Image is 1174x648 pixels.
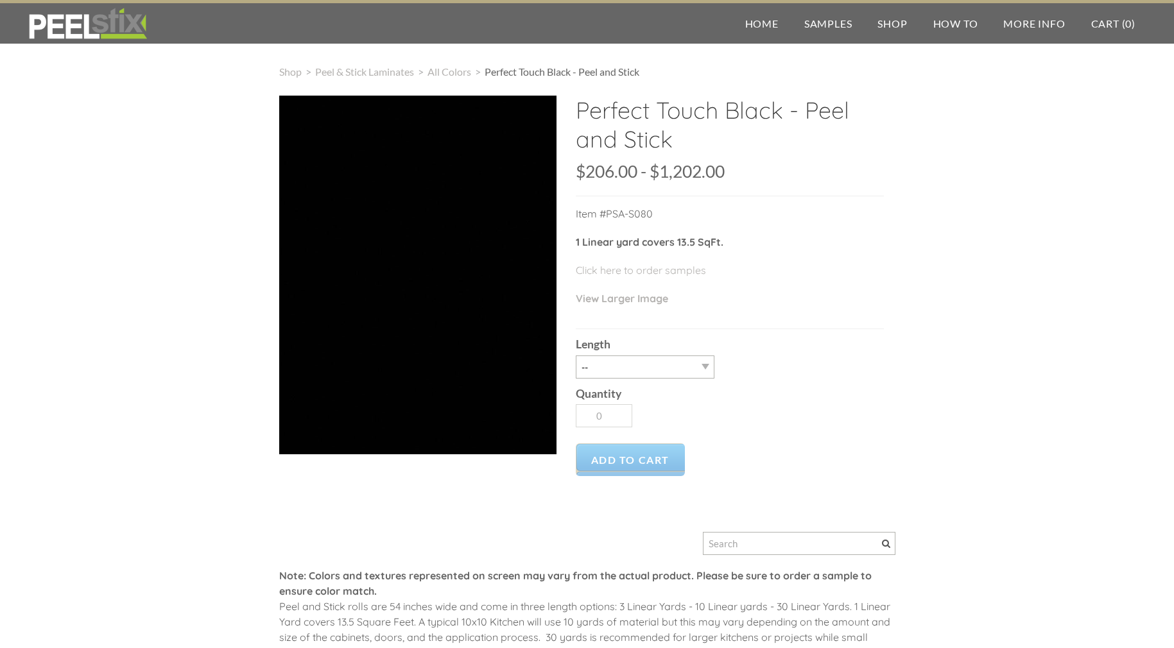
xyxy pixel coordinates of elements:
a: All Colors [427,65,471,78]
a: Home [732,3,791,44]
span: $206.00 - $1,202.00 [576,161,725,182]
a: Click here to order samples [576,264,706,277]
span: Perfect Touch Black - Peel and Stick [485,65,639,78]
a: How To [920,3,991,44]
a: Samples [791,3,865,44]
span: Search [882,540,890,548]
a: More Info [990,3,1078,44]
img: REFACE SUPPLIES [26,8,150,40]
a: Shop [865,3,920,44]
span: > [302,65,315,78]
p: Item #PSA-S080 [576,206,884,234]
a: Cart (0) [1078,3,1148,44]
input: Search [703,532,895,555]
span: 0 [1125,17,1132,30]
a: Shop [279,65,302,78]
span: > [471,65,485,78]
a: Add to Cart [576,443,686,476]
b: Length [576,337,610,351]
font: Note: Colors and textures represented on screen may vary from the actual product. Please be sure ... [279,569,872,597]
h2: Perfect Touch Black - Peel and Stick [576,96,884,163]
b: Quantity [576,387,621,400]
a: View Larger Image [576,292,668,305]
a: Peel & Stick Laminates [315,65,414,78]
strong: 1 Linear yard covers 13.5 SqFt. [576,235,723,248]
span: > [414,65,427,78]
